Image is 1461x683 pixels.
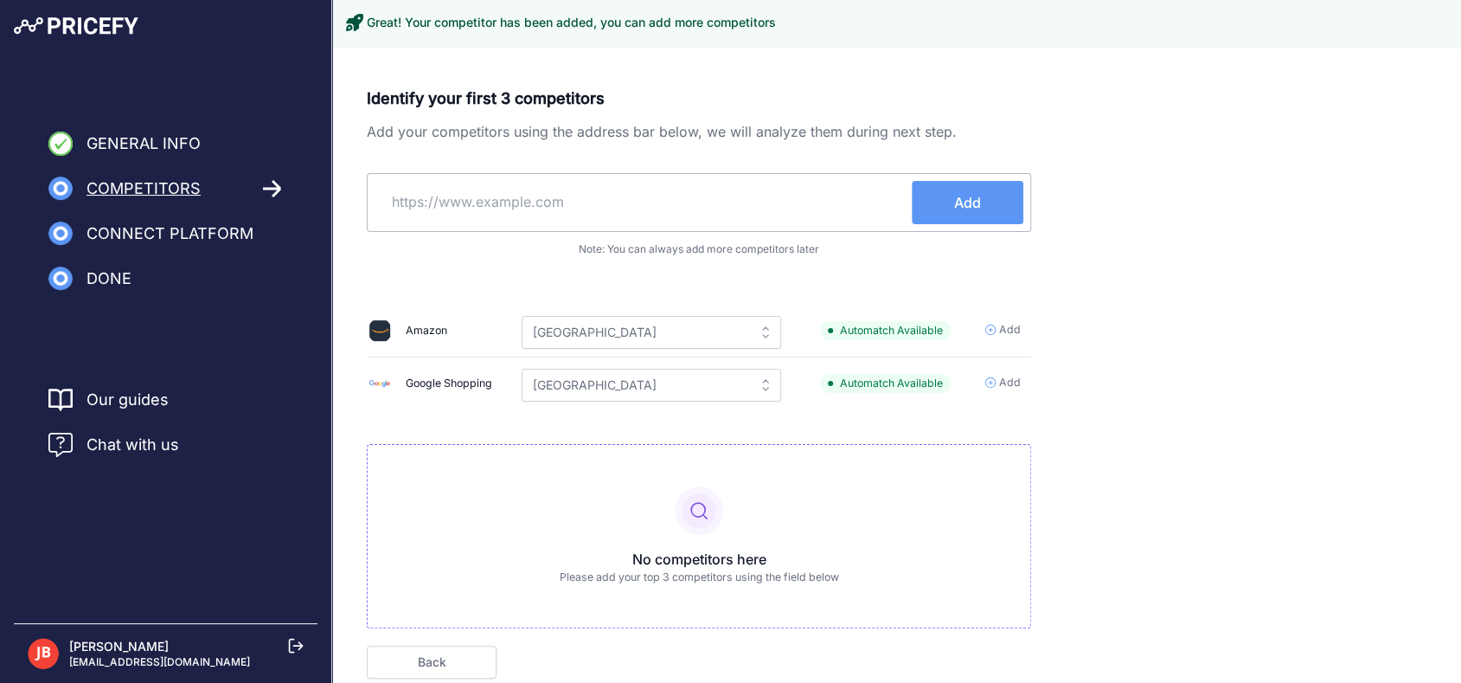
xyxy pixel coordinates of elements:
[87,177,201,201] span: Competitors
[367,242,1031,256] p: Note: You can always add more competitors later
[375,181,912,222] input: https://www.example.com
[367,121,1031,142] p: Add your competitors using the address bar below, we will analyze them during next step.
[87,267,131,291] span: Done
[820,321,951,341] span: Automatch Available
[87,433,179,457] span: Chat with us
[69,638,250,655] p: [PERSON_NAME]
[87,132,201,156] span: General Info
[87,222,253,246] span: Connect Platform
[522,369,781,402] input: Please select a country
[954,192,981,213] span: Add
[999,322,1021,338] span: Add
[87,388,169,412] a: Our guides
[912,181,1023,224] button: Add
[48,433,179,457] a: Chat with us
[820,374,951,394] span: Automatch Available
[406,323,447,339] div: Amazon
[999,375,1021,391] span: Add
[522,316,781,349] input: Please select a country
[409,570,989,586] p: Please add your top 3 competitors using the field below
[406,376,492,392] div: Google Shopping
[367,87,1031,111] p: Identify your first 3 competitors
[367,14,776,31] h3: Great! Your competitor has been added, you can add more competitors
[69,655,250,669] p: [EMAIL_ADDRESS][DOMAIN_NAME]
[409,549,989,570] p: No competitors here
[14,17,138,35] img: Pricefy Logo
[367,646,497,679] a: Back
